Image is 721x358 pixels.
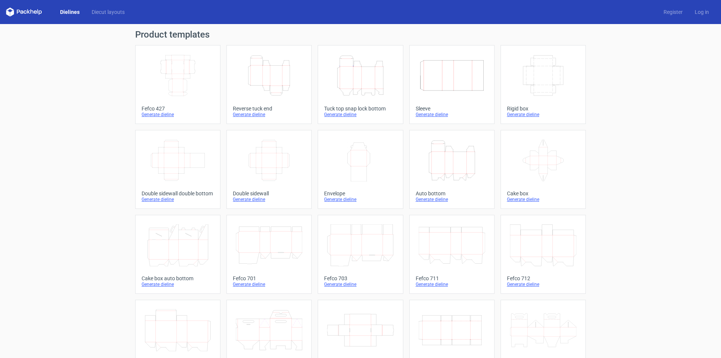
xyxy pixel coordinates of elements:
a: SleeveGenerate dieline [409,45,495,124]
div: Cake box auto bottom [142,275,214,281]
a: Reverse tuck endGenerate dieline [226,45,312,124]
a: Cake box auto bottomGenerate dieline [135,215,220,294]
div: Fefco 711 [416,275,488,281]
div: Generate dieline [142,196,214,202]
a: Fefco 701Generate dieline [226,215,312,294]
div: Generate dieline [324,196,397,202]
div: Generate dieline [416,196,488,202]
a: Log in [689,8,715,16]
a: Double sidewall double bottomGenerate dieline [135,130,220,209]
a: Rigid boxGenerate dieline [501,45,586,124]
a: Double sidewallGenerate dieline [226,130,312,209]
div: Reverse tuck end [233,106,305,112]
div: Fefco 712 [507,275,579,281]
div: Auto bottom [416,190,488,196]
a: Dielines [54,8,86,16]
div: Generate dieline [507,196,579,202]
div: Generate dieline [142,281,214,287]
a: Tuck top snap lock bottomGenerate dieline [318,45,403,124]
div: Sleeve [416,106,488,112]
div: Fefco 703 [324,275,397,281]
div: Generate dieline [416,112,488,118]
div: Fefco 701 [233,275,305,281]
div: Generate dieline [142,112,214,118]
div: Generate dieline [324,281,397,287]
div: Fefco 427 [142,106,214,112]
a: Diecut layouts [86,8,131,16]
h1: Product templates [135,30,586,39]
div: Generate dieline [507,281,579,287]
div: Rigid box [507,106,579,112]
div: Generate dieline [507,112,579,118]
a: EnvelopeGenerate dieline [318,130,403,209]
a: Fefco 427Generate dieline [135,45,220,124]
div: Tuck top snap lock bottom [324,106,397,112]
a: Fefco 712Generate dieline [501,215,586,294]
div: Cake box [507,190,579,196]
div: Envelope [324,190,397,196]
a: Fefco 703Generate dieline [318,215,403,294]
a: Auto bottomGenerate dieline [409,130,495,209]
div: Generate dieline [233,281,305,287]
div: Generate dieline [324,112,397,118]
a: Cake boxGenerate dieline [501,130,586,209]
a: Fefco 711Generate dieline [409,215,495,294]
div: Generate dieline [233,196,305,202]
div: Generate dieline [233,112,305,118]
a: Register [658,8,689,16]
div: Generate dieline [416,281,488,287]
div: Double sidewall [233,190,305,196]
div: Double sidewall double bottom [142,190,214,196]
